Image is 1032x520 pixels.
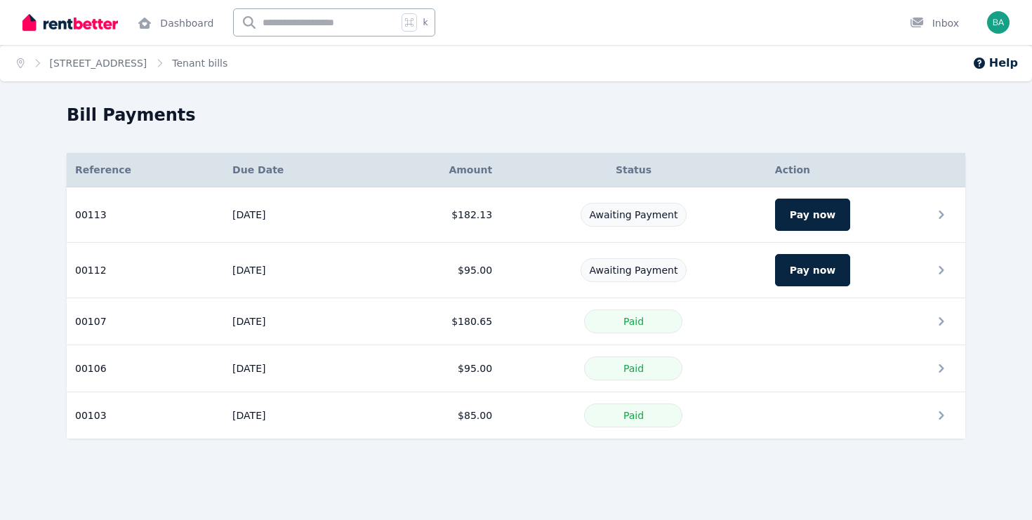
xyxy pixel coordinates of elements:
[423,17,428,28] span: k
[67,104,196,126] h1: Bill Payments
[910,16,959,30] div: Inbox
[590,209,678,220] span: Awaiting Payment
[224,153,371,187] th: Due Date
[75,361,107,375] span: 00106
[972,55,1018,72] button: Help
[623,316,644,327] span: Paid
[371,298,501,345] td: $180.65
[590,265,678,276] span: Awaiting Payment
[75,314,107,328] span: 00107
[75,263,107,277] span: 00112
[767,153,965,187] th: Action
[775,254,850,286] button: Pay now
[224,392,371,439] td: [DATE]
[224,298,371,345] td: [DATE]
[224,243,371,298] td: [DATE]
[775,199,850,231] button: Pay now
[224,187,371,243] td: [DATE]
[224,345,371,392] td: [DATE]
[75,208,107,222] span: 00113
[987,11,1010,34] img: Valentina Valeria Baccin
[501,153,767,187] th: Status
[371,153,501,187] th: Amount
[22,12,118,33] img: RentBetter
[172,56,227,70] span: Tenant bills
[623,410,644,421] span: Paid
[75,163,131,177] span: Reference
[371,345,501,392] td: $95.00
[371,243,501,298] td: $95.00
[623,363,644,374] span: Paid
[50,58,147,69] a: [STREET_ADDRESS]
[371,187,501,243] td: $182.13
[371,392,501,439] td: $85.00
[75,408,107,422] span: 00103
